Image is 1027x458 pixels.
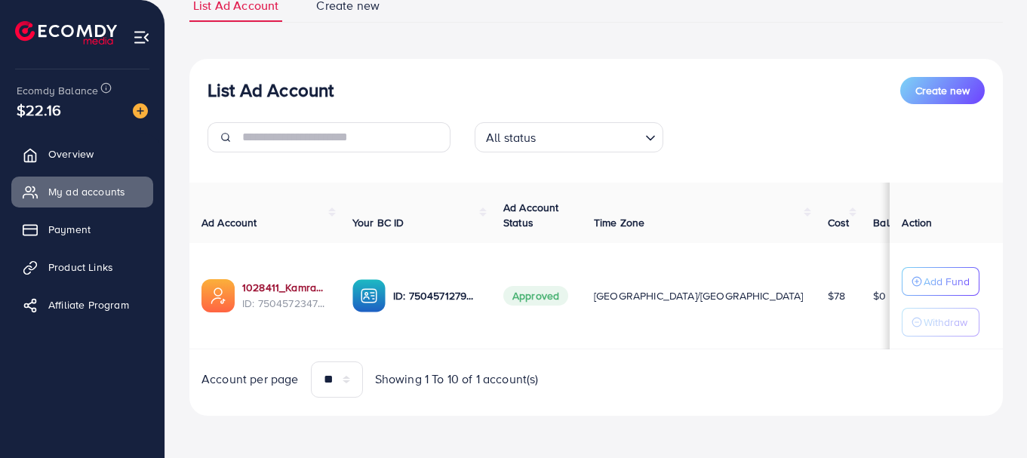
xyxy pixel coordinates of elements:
p: Withdraw [924,313,967,331]
button: Withdraw [902,308,979,337]
span: [GEOGRAPHIC_DATA]/[GEOGRAPHIC_DATA] [594,288,804,303]
div: <span class='underline'>1028411_Kamran Kashi_1747294474303</span></br>7504572347576401928 [242,280,328,311]
span: All status [483,127,540,149]
button: Create new [900,77,985,104]
span: Approved [503,286,568,306]
p: Add Fund [924,272,970,290]
span: Create new [915,83,970,98]
span: Your BC ID [352,215,404,230]
span: Overview [48,146,94,161]
span: Ad Account [201,215,257,230]
span: Product Links [48,260,113,275]
a: Product Links [11,252,153,282]
iframe: Chat [963,390,1016,447]
span: $78 [828,288,845,303]
span: Showing 1 To 10 of 1 account(s) [375,370,539,388]
img: menu [133,29,150,46]
img: logo [15,21,117,45]
a: Payment [11,214,153,244]
span: My ad accounts [48,184,125,199]
span: Account per page [201,370,299,388]
h3: List Ad Account [208,79,334,101]
span: Balance [873,215,913,230]
img: image [133,103,148,118]
a: My ad accounts [11,177,153,207]
span: Time Zone [594,215,644,230]
span: Payment [48,222,91,237]
p: ID: 7504571279954165778 [393,287,479,305]
button: Add Fund [902,267,979,296]
div: Search for option [475,122,663,152]
span: Ecomdy Balance [17,83,98,98]
span: $22.16 [17,99,61,121]
a: Overview [11,139,153,169]
span: ID: 7504572347576401928 [242,296,328,311]
img: ic-ads-acc.e4c84228.svg [201,279,235,312]
input: Search for option [541,124,639,149]
span: Ad Account Status [503,200,559,230]
span: Affiliate Program [48,297,129,312]
a: Affiliate Program [11,290,153,320]
span: Action [902,215,932,230]
a: 1028411_Kamran Kashi_1747294474303 [242,280,328,295]
span: Cost [828,215,850,230]
img: ic-ba-acc.ded83a64.svg [352,279,386,312]
span: $0 [873,288,886,303]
